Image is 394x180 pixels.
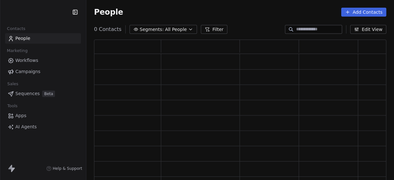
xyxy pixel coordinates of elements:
[15,90,40,97] span: Sequences
[5,55,81,66] a: Workflows
[5,66,81,77] a: Campaigns
[140,26,164,33] span: Segments:
[46,166,82,171] a: Help & Support
[5,110,81,121] a: Apps
[4,79,21,89] span: Sales
[350,25,386,34] button: Edit View
[15,35,30,42] span: People
[42,91,55,97] span: Beta
[4,101,20,111] span: Tools
[4,24,28,34] span: Contacts
[94,7,123,17] span: People
[5,33,81,44] a: People
[165,26,187,33] span: All People
[15,57,38,64] span: Workflows
[5,122,81,132] a: AI Agents
[53,166,82,171] span: Help & Support
[5,88,81,99] a: SequencesBeta
[341,8,386,17] button: Add Contacts
[94,26,122,33] span: 0 Contacts
[15,112,27,119] span: Apps
[201,25,227,34] button: Filter
[4,46,30,56] span: Marketing
[15,124,37,130] span: AI Agents
[15,68,40,75] span: Campaigns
